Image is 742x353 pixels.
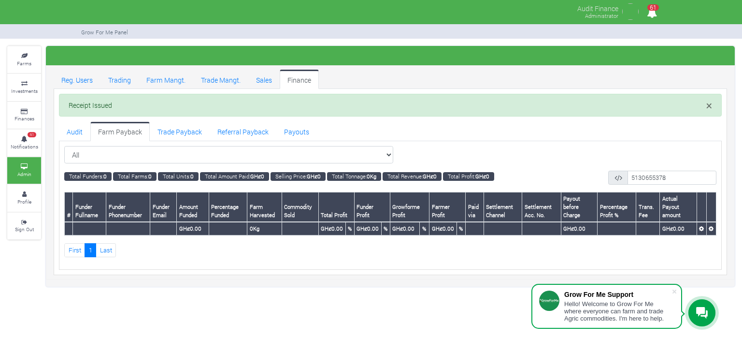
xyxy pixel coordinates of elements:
img: growforme image [621,2,640,21]
small: Farms [17,60,31,67]
img: growforme image [81,2,86,21]
small: Total Funders: [64,172,112,181]
a: 61 Notifications [7,130,41,156]
a: Farm Mangt. [139,70,193,89]
div: Grow For Me Support [564,291,671,298]
b: GHȼ0 [250,173,264,180]
span: 61 [647,4,659,11]
div: Hello! Welcome to Grow For Me where everyone can farm and trade Agric commodities. I'm here to help. [564,300,671,322]
th: Percentage Profit % [598,192,636,222]
a: Finance [280,70,319,89]
a: Admin [7,157,41,184]
small: Sign Out [15,226,34,233]
th: Actual Payout amount [660,192,697,222]
th: Trans. Fee [636,192,660,222]
a: 61 [642,9,661,18]
small: Investments [11,88,38,94]
span: × [706,98,712,113]
th: GHȼ0.00 [354,222,381,235]
small: Total Units: [158,172,199,181]
small: Total Tonnage: [327,172,381,181]
a: 1 [85,243,96,257]
th: Percentage Funded [209,192,247,222]
th: GHȼ0.00 [177,222,209,235]
th: % [381,222,390,235]
a: Farms [7,46,41,73]
th: GHȼ0.00 [660,222,697,235]
th: Payout before Charge [561,192,598,222]
th: 0Kg [247,222,282,235]
b: GHȼ0 [475,173,489,180]
a: Trade Mangt. [193,70,248,89]
th: # [65,192,73,222]
th: GHȼ0.00 [318,222,345,235]
small: Notifications [11,143,38,150]
small: Administrator [585,12,618,19]
th: Commodity Sold [282,192,318,222]
th: Settlement Channel [484,192,522,222]
small: Selling Price: [271,172,326,181]
div: Receipt Issued [59,94,722,117]
b: 0 [148,173,152,180]
th: Farm Harvested [247,192,282,222]
small: Grow For Me Panel [81,29,128,36]
a: First [64,243,85,257]
a: Payouts [276,122,317,141]
th: GHȼ0.00 [390,222,420,235]
a: Profile [7,185,41,211]
th: Paid via [466,192,484,222]
a: Farm Payback [90,122,150,141]
th: Growforme Profit [390,192,429,222]
small: Profile [17,198,31,205]
b: 0 [190,173,194,180]
i: Notifications [642,2,661,24]
span: 61 [28,132,36,138]
a: Trade Payback [150,122,210,141]
th: % [345,222,354,235]
a: Investments [7,74,41,101]
th: Funder Phonenumber [106,192,150,222]
small: Total Farms: [113,172,157,181]
small: Total Revenue: [383,172,442,181]
nav: Page Navigation [64,243,716,257]
th: Funder Email [150,192,177,222]
th: GHȼ0.00 [429,222,457,235]
th: % [420,222,429,235]
b: GHȼ0 [423,173,437,180]
p: Audit Finance [577,2,618,14]
th: Farmer Profit [429,192,466,222]
small: Finances [14,115,34,122]
small: Total Profit: [443,172,494,181]
small: Total Amount Paid: [200,172,269,181]
a: Audit [59,122,90,141]
a: Referral Payback [210,122,276,141]
th: Amount Funded [177,192,209,222]
th: Settlement Acc. No. [522,192,561,222]
button: Close [706,100,712,111]
th: GHȼ0.00 [561,222,598,235]
a: Last [96,243,116,257]
b: 0 [103,173,107,180]
th: Total Profit [318,192,354,222]
th: Funder Profit [354,192,390,222]
small: Admin [17,171,31,177]
a: Trading [100,70,139,89]
a: Finances [7,102,41,129]
a: Sales [248,70,280,89]
a: Sign Out [7,213,41,239]
b: GHȼ0 [307,173,321,180]
th: Funder Fullname [73,192,106,222]
a: Reg. Users [54,70,100,89]
b: 0Kg [367,173,376,180]
th: % [457,222,465,235]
